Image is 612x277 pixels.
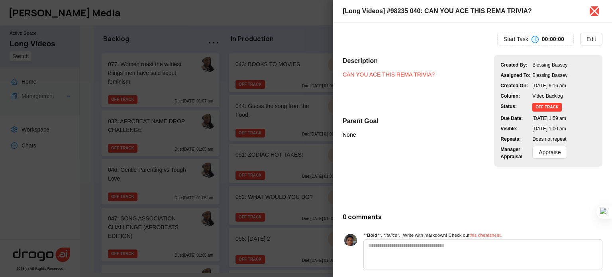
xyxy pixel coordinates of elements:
[532,125,596,132] div: [DATE] 1:00 am
[532,146,567,159] button: Appraise
[500,72,532,79] div: Assigned To:
[532,136,596,143] div: Does not repeat
[504,35,528,43] span: Start Task
[500,103,532,112] div: Status:
[500,136,532,143] div: Repeats:
[588,5,601,18] span: close
[500,61,532,69] div: Created By:
[542,36,564,42] b: 00 : 00 : 00
[385,232,397,238] i: Italics
[343,132,379,138] p: None
[500,115,532,122] div: Due Date:
[500,146,532,160] div: Manager Appraisal
[590,6,599,16] button: Close
[343,71,435,78] a: CAN YOU ACE THIS REMA TRIVIA?
[344,234,357,247] img: ycx7wjys1a8ukc6pvmz3.jpg
[363,232,502,238] small: ** **, * *. Write with markdown! Check out
[539,148,561,157] span: Appraise
[532,72,596,79] div: Blessing Bassey
[532,61,596,69] div: Blessing Bassey
[500,82,532,89] div: Created On:
[343,213,602,221] h6: 0 comments
[500,125,532,132] div: Visible:
[586,35,596,43] span: Edit
[532,36,539,43] span: clock-circle
[343,71,435,78] p: ​ ​
[532,82,596,89] div: [DATE] 9:16 am
[343,6,580,16] div: [Long Videos] #98235 040: CAN YOU ACE THIS REMA TRIVIA?
[469,232,502,238] a: this cheatsheet.
[497,33,574,45] button: Start Taskclock-circle00:00:00
[580,33,602,45] button: Edit
[532,115,596,122] div: [DATE] 1:59 am
[532,92,596,100] div: Video Backlog
[343,116,379,126] h5: Parent Goal
[500,92,532,100] div: Column:
[343,56,435,66] h5: Description
[367,232,377,238] b: Bold
[532,103,562,112] span: OFF TRACK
